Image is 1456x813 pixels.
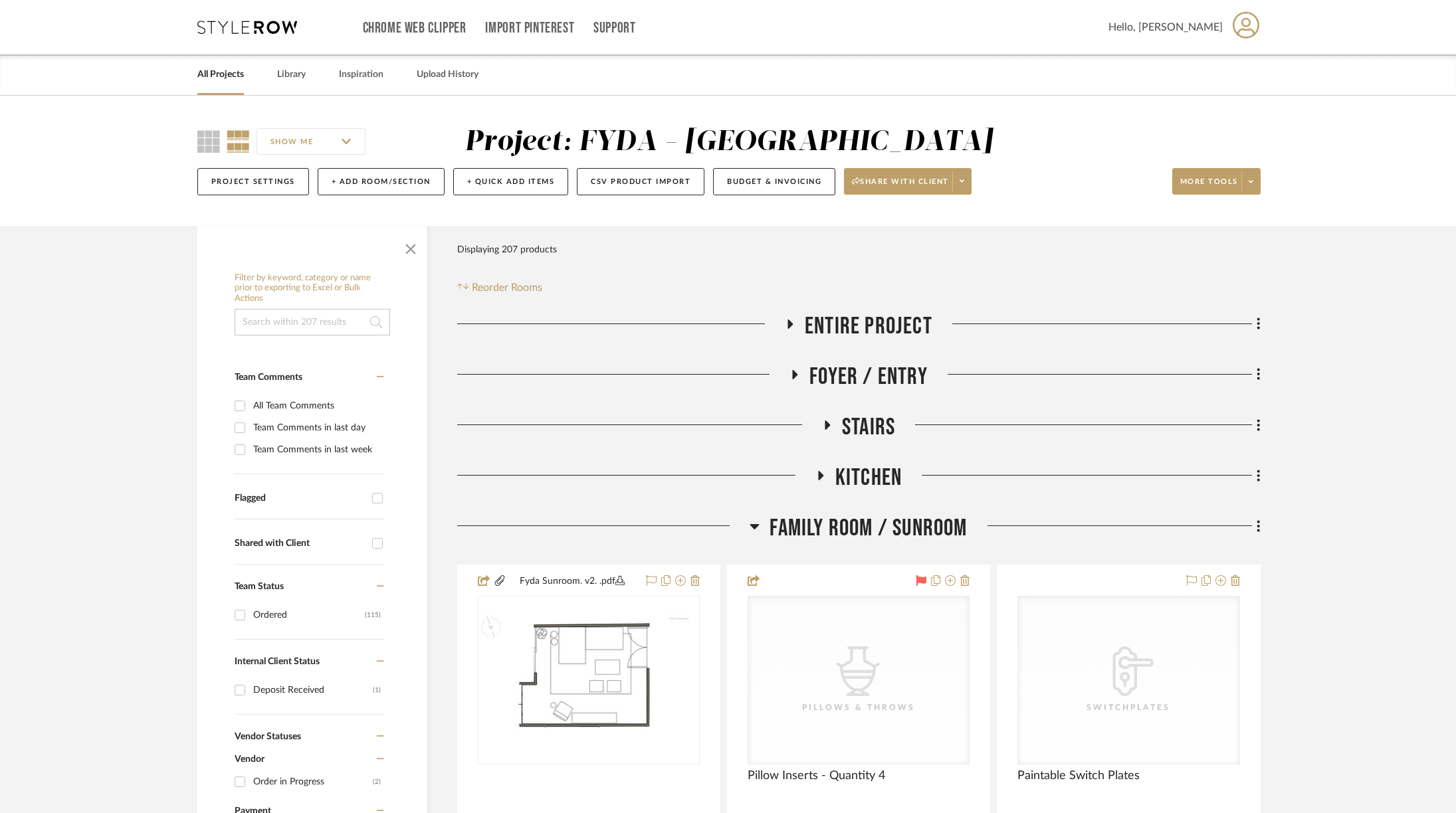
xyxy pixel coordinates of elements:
[253,604,365,626] div: Ordered
[235,309,390,335] input: Search within 207 results
[253,679,373,701] div: Deposit Received
[318,168,445,195] button: + Add Room/Section
[235,493,365,504] div: Flagged
[844,168,972,195] button: Share with client
[397,233,424,260] button: Close
[235,755,264,764] span: Vendor
[593,23,635,34] a: Support
[465,128,993,156] div: Project: FYDA - [GEOGRAPHIC_DATA]
[277,66,306,84] a: Library
[805,312,932,341] span: Entire Project
[373,771,381,792] div: (2)
[835,464,902,492] span: Kitchen
[478,596,699,764] div: 0
[792,701,925,714] div: Pillows & Throws
[842,413,895,442] span: Stairs
[1017,768,1140,783] span: Paintable Switch Plates
[253,771,373,792] div: Order in Progress
[1108,19,1223,35] span: Hello, [PERSON_NAME]
[809,363,928,391] span: Foyer / Entry
[1062,701,1195,714] div: Switchplates
[457,236,557,263] div: Displaying 207 products
[770,514,967,543] span: Family Room / Sunroom
[713,168,835,195] button: Budget & Invoicing
[253,439,381,460] div: Team Comments in last week
[417,66,478,84] a: Upload History
[235,273,390,304] h6: Filter by keyword, category or name prior to exporting to Excel or Bulk Actions
[453,168,569,195] button: + Quick Add Items
[253,395,381,416] div: All Team Comments
[253,417,381,438] div: Team Comments in last day
[852,177,949,197] span: Share with client
[235,732,301,741] span: Vendor Statuses
[457,280,543,296] button: Reorder Rooms
[1172,168,1261,195] button: More tools
[197,66,244,84] a: All Projects
[506,573,638,589] button: Fyda Sunroom. v2. .pdf
[1180,177,1238,197] span: More tools
[373,679,381,701] div: (1)
[197,168,309,195] button: Project Settings
[339,66,383,84] a: Inspiration
[748,768,885,783] span: Pillow Inserts - Quantity 4
[235,582,284,591] span: Team Status
[235,657,320,666] span: Internal Client Status
[472,280,542,296] span: Reorder Rooms
[235,538,365,549] div: Shared with Client
[235,373,302,382] span: Team Comments
[485,23,574,34] a: Import Pinterest
[577,168,704,195] button: CSV Product Import
[365,604,381,626] div: (115)
[363,23,467,34] a: Chrome Web Clipper
[479,614,698,747] img: null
